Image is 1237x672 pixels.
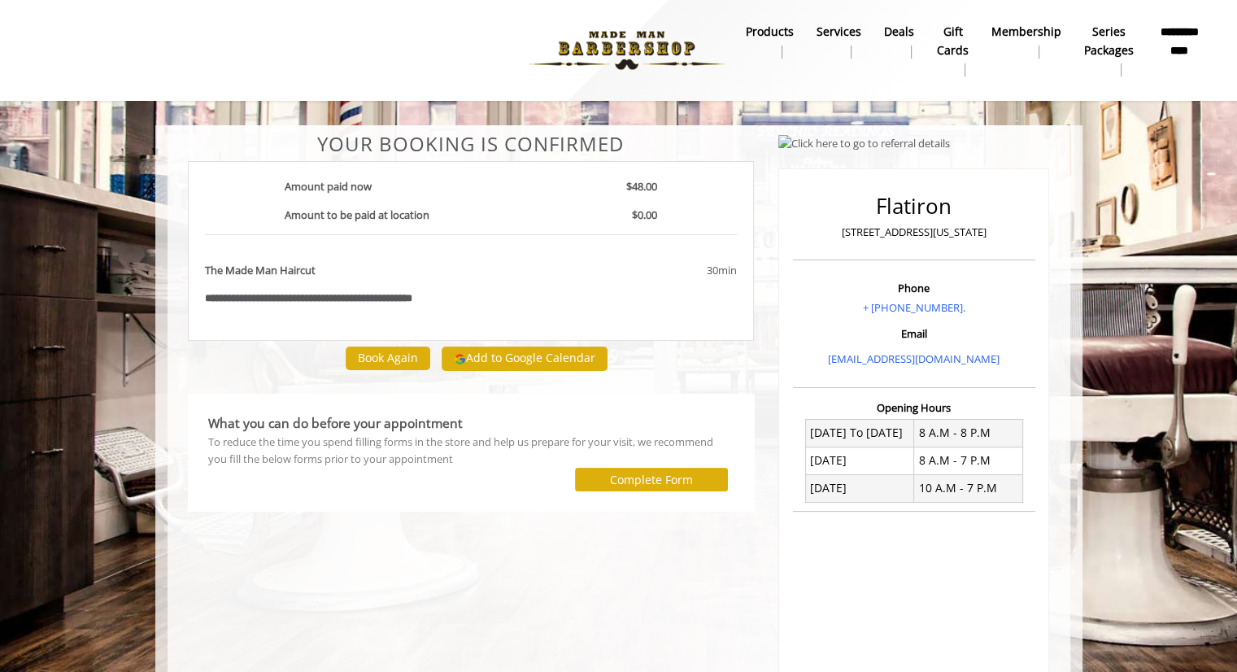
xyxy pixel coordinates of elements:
a: Series packagesSeries packages [1073,20,1145,81]
b: products [746,23,794,41]
a: MembershipMembership [980,20,1073,63]
b: Deals [884,23,914,41]
b: The Made Man Haircut [205,262,316,279]
b: $0.00 [632,207,657,222]
b: Series packages [1084,23,1134,59]
a: [EMAIL_ADDRESS][DOMAIN_NAME] [828,351,1000,366]
a: DealsDeals [873,20,926,63]
b: $48.00 [626,179,657,194]
h3: Opening Hours [793,402,1035,413]
h2: Flatiron [797,194,1031,218]
div: To reduce the time you spend filling forms in the store and help us prepare for your visit, we re... [208,434,734,468]
b: Services [817,23,861,41]
b: What you can do before your appointment [208,414,463,432]
p: [STREET_ADDRESS][US_STATE] [797,224,1031,241]
button: Book Again [346,347,430,370]
b: Membership [991,23,1061,41]
td: 8 A.M - 7 P.M [914,447,1023,474]
h3: Phone [797,282,1031,294]
b: gift cards [937,23,969,59]
img: Made Man Barbershop logo [515,6,738,95]
a: Gift cardsgift cards [926,20,980,81]
b: Amount paid now [285,179,372,194]
img: Click here to go to referral details [778,135,950,152]
td: [DATE] [805,475,914,503]
td: [DATE] To [DATE] [805,419,914,447]
a: ServicesServices [805,20,873,63]
a: + [PHONE_NUMBER]. [863,300,965,315]
button: Add to Google Calendar [442,347,608,371]
td: 8 A.M - 8 P.M [914,419,1023,447]
button: Complete Form [575,468,728,491]
td: 10 A.M - 7 P.M [914,475,1023,503]
center: Your Booking is confirmed [188,133,755,155]
h3: Email [797,328,1031,339]
div: 30min [576,262,737,279]
label: Complete Form [610,473,693,487]
a: Productsproducts [734,20,805,63]
b: Amount to be paid at location [285,207,429,222]
td: [DATE] [805,447,914,474]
